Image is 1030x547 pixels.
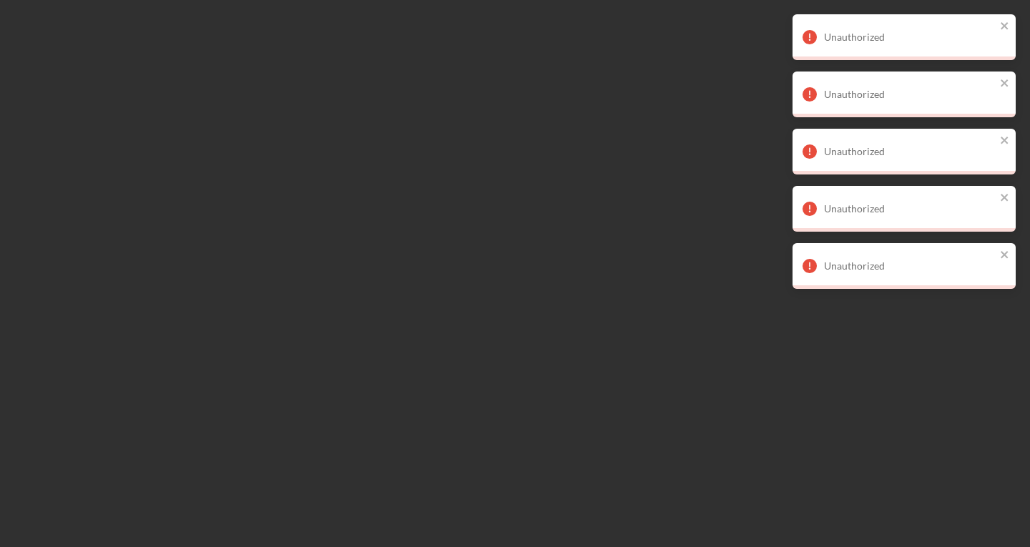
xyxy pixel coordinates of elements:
[824,31,996,43] div: Unauthorized
[1000,192,1010,205] button: close
[824,203,996,215] div: Unauthorized
[824,260,996,272] div: Unauthorized
[1000,249,1010,262] button: close
[824,89,996,100] div: Unauthorized
[824,146,996,157] div: Unauthorized
[1000,20,1010,34] button: close
[1000,134,1010,148] button: close
[1000,77,1010,91] button: close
